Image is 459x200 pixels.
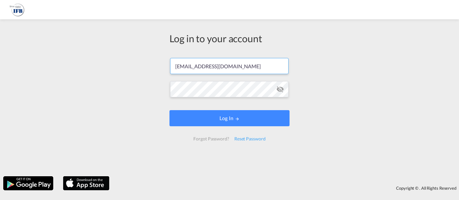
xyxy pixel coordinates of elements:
md-icon: icon-eye-off [276,85,284,93]
div: Copyright © . All Rights Reserved [113,183,459,194]
div: Reset Password [232,133,268,145]
img: google.png [3,176,54,191]
div: Log in to your account [169,32,290,45]
img: apple.png [62,176,110,191]
input: Enter email/phone number [170,58,289,74]
button: LOGIN [169,110,290,126]
div: Forgot Password? [191,133,231,145]
img: 2b726980256c11eeaa87296e05903fd5.png [10,3,24,17]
